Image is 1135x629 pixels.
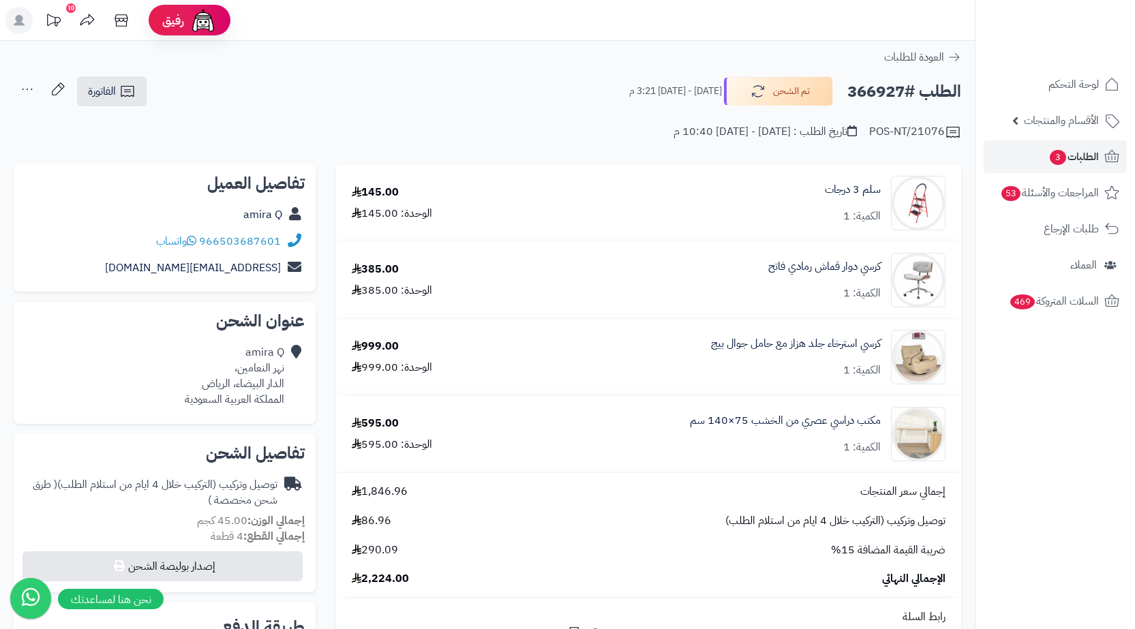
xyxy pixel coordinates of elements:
[25,445,305,461] h2: تفاصيل الشحن
[629,85,722,98] small: [DATE] - [DATE] 3:21 م
[984,68,1127,101] a: لوحة التحكم
[884,49,944,65] span: العودة للطلبات
[984,140,1127,173] a: الطلبات3
[674,124,857,140] div: تاريخ الطلب : [DATE] - [DATE] 10:40 م
[843,440,881,455] div: الكمية: 1
[156,233,196,249] a: واتساب
[352,206,432,221] div: الوحدة: 145.00
[77,76,147,106] a: الفاتورة
[1048,147,1099,166] span: الطلبات
[352,262,399,277] div: 385.00
[1044,219,1099,239] span: طلبات الإرجاع
[247,512,305,529] strong: إجمالي الوزن:
[882,571,945,587] span: الإجمالي النهائي
[1000,183,1099,202] span: المراجعات والأسئلة
[352,437,432,452] div: الوحدة: 595.00
[199,233,281,249] a: 966503687601
[843,363,881,378] div: الكمية: 1
[352,416,399,431] div: 595.00
[831,542,945,558] span: ضريبة القيمة المضافة 15%
[984,249,1127,281] a: العملاء
[843,286,881,301] div: الكمية: 1
[243,206,282,223] a: amira Q
[88,83,116,99] span: الفاتورة
[342,609,956,625] div: رابط السلة
[352,542,398,558] span: 290.09
[892,407,945,461] img: 1751107089-1-90x90.jpg
[352,571,409,587] span: 2,224.00
[190,7,217,34] img: ai-face.png
[690,413,881,429] a: مكتب دراسي عصري من الخشب 75×140 سم
[25,313,305,329] h2: عنوان الشحن
[25,477,277,508] div: توصيل وتركيب (التركيب خلال 4 ايام من استلام الطلب)
[1001,186,1020,201] span: 53
[1048,75,1099,94] span: لوحة التحكم
[825,182,881,198] a: سلم 3 درجات
[352,513,391,529] span: 86.96
[1024,111,1099,130] span: الأقسام والمنتجات
[984,177,1127,209] a: المراجعات والأسئلة53
[1070,256,1097,275] span: العملاء
[892,253,945,307] img: 1741261642-1-90x90.jpg
[185,345,284,407] div: amira Q نهر النعامين، الدار البيضاء، الرياض المملكة العربية السعودية
[724,77,833,106] button: تم الشحن
[847,78,961,106] h2: الطلب #366927
[162,12,184,29] span: رفيق
[352,185,399,200] div: 145.00
[860,484,945,500] span: إجمالي سعر المنتجات
[892,330,945,384] img: 1743833826-1-90x90.jpg
[352,339,399,354] div: 999.00
[1042,38,1122,67] img: logo-2.png
[243,528,305,544] strong: إجمالي القطع:
[843,209,881,224] div: الكمية: 1
[352,484,408,500] span: 1,846.96
[25,175,305,191] h2: تفاصيل العميل
[352,283,432,298] div: الوحدة: 385.00
[211,528,305,544] small: 4 قطعة
[36,7,70,37] a: تحديثات المنصة
[66,3,76,13] div: 10
[884,49,961,65] a: العودة للطلبات
[33,476,277,508] span: ( طرق شحن مخصصة )
[22,551,303,581] button: إصدار بوليصة الشحن
[352,360,432,375] div: الوحدة: 999.00
[105,260,281,276] a: [EMAIL_ADDRESS][DOMAIN_NAME]
[869,124,961,140] div: POS-NT/21076
[984,213,1127,245] a: طلبات الإرجاع
[1050,150,1066,165] span: 3
[711,336,881,352] a: كرسي استرخاء جلد هزاز مع حامل جوال بيج
[197,512,305,529] small: 45.00 كجم
[768,259,881,275] a: كرسي دوار قماش رمادي فاتح
[1010,294,1035,309] span: 469
[725,513,945,529] span: توصيل وتركيب (التركيب خلال 4 ايام من استلام الطلب)
[1009,292,1099,311] span: السلات المتروكة
[892,176,945,230] img: 1695901469-523563465634-90x90.jpg
[984,285,1127,318] a: السلات المتروكة469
